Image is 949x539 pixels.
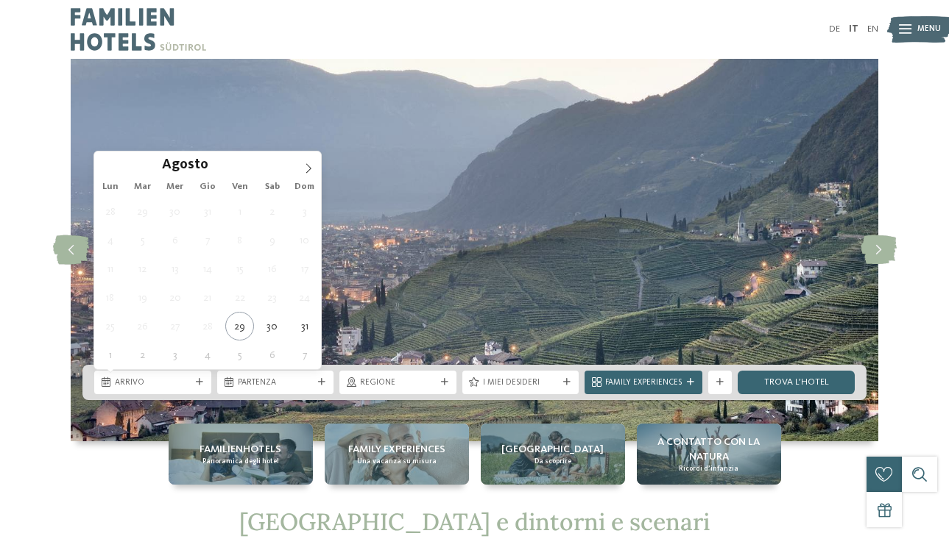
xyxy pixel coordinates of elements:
[290,254,319,283] span: Agosto 17, 2025
[290,312,319,340] span: Agosto 31, 2025
[160,197,189,226] span: Luglio 30, 2025
[290,283,319,312] span: Agosto 24, 2025
[193,340,222,369] span: Settembre 4, 2025
[200,442,281,457] span: Familienhotels
[96,254,124,283] span: Agosto 11, 2025
[191,182,224,192] span: Gio
[193,283,222,312] span: Agosto 21, 2025
[169,424,313,485] a: Bolzano e dintorni: tutte le attrazioni da scoprire Familienhotels Panoramica degli hotel
[849,24,858,34] a: IT
[360,377,436,389] span: Regione
[225,283,254,312] span: Agosto 22, 2025
[679,464,738,474] span: Ricordi d’infanzia
[128,254,157,283] span: Agosto 12, 2025
[258,312,286,340] span: Agosto 30, 2025
[96,226,124,254] span: Agosto 4, 2025
[290,226,319,254] span: Agosto 10, 2025
[258,197,286,226] span: Agosto 2, 2025
[501,442,604,457] span: [GEOGRAPHIC_DATA]
[290,197,319,226] span: Agosto 3, 2025
[258,340,286,369] span: Settembre 6, 2025
[128,340,157,369] span: Settembre 2, 2025
[258,254,286,283] span: Agosto 16, 2025
[162,159,208,173] span: Agosto
[96,312,124,340] span: Agosto 25, 2025
[128,312,157,340] span: Agosto 26, 2025
[160,226,189,254] span: Agosto 6, 2025
[637,424,781,485] a: Bolzano e dintorni: tutte le attrazioni da scoprire A contatto con la natura Ricordi d’infanzia
[94,182,127,192] span: Lun
[96,340,124,369] span: Settembre 1, 2025
[643,435,775,464] span: A contatto con la natura
[605,377,682,389] span: Family Experiences
[128,197,157,226] span: Luglio 29, 2025
[258,226,286,254] span: Agosto 9, 2025
[225,340,254,369] span: Settembre 5, 2025
[96,283,124,312] span: Agosto 18, 2025
[160,312,189,340] span: Agosto 27, 2025
[829,24,840,34] a: DE
[127,182,159,192] span: Mar
[481,424,625,485] a: Bolzano e dintorni: tutte le attrazioni da scoprire [GEOGRAPHIC_DATA] Da scoprire
[225,226,254,254] span: Agosto 8, 2025
[258,283,286,312] span: Agosto 23, 2025
[160,283,189,312] span: Agosto 20, 2025
[208,157,257,172] input: Year
[738,371,855,394] a: trova l’hotel
[128,283,157,312] span: Agosto 19, 2025
[128,226,157,254] span: Agosto 5, 2025
[483,377,559,389] span: I miei desideri
[535,457,571,466] span: Da scoprire
[202,457,279,466] span: Panoramica degli hotel
[256,182,289,192] span: Sab
[289,182,321,192] span: Dom
[325,424,469,485] a: Bolzano e dintorni: tutte le attrazioni da scoprire Family experiences Una vacanza su misura
[115,377,191,389] span: Arrivo
[160,254,189,283] span: Agosto 13, 2025
[193,226,222,254] span: Agosto 7, 2025
[348,442,445,457] span: Family experiences
[225,312,254,340] span: Agosto 29, 2025
[193,197,222,226] span: Luglio 31, 2025
[225,254,254,283] span: Agosto 15, 2025
[96,197,124,226] span: Luglio 28, 2025
[160,340,189,369] span: Settembre 3, 2025
[917,24,941,35] span: Menu
[159,182,191,192] span: Mer
[290,340,319,369] span: Settembre 7, 2025
[193,312,222,340] span: Agosto 28, 2025
[224,182,256,192] span: Ven
[357,457,437,466] span: Una vacanza su misura
[193,254,222,283] span: Agosto 14, 2025
[238,377,314,389] span: Partenza
[867,24,878,34] a: EN
[71,59,878,441] img: Bolzano e dintorni: tutte le attrazioni da scoprire
[225,197,254,226] span: Agosto 1, 2025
